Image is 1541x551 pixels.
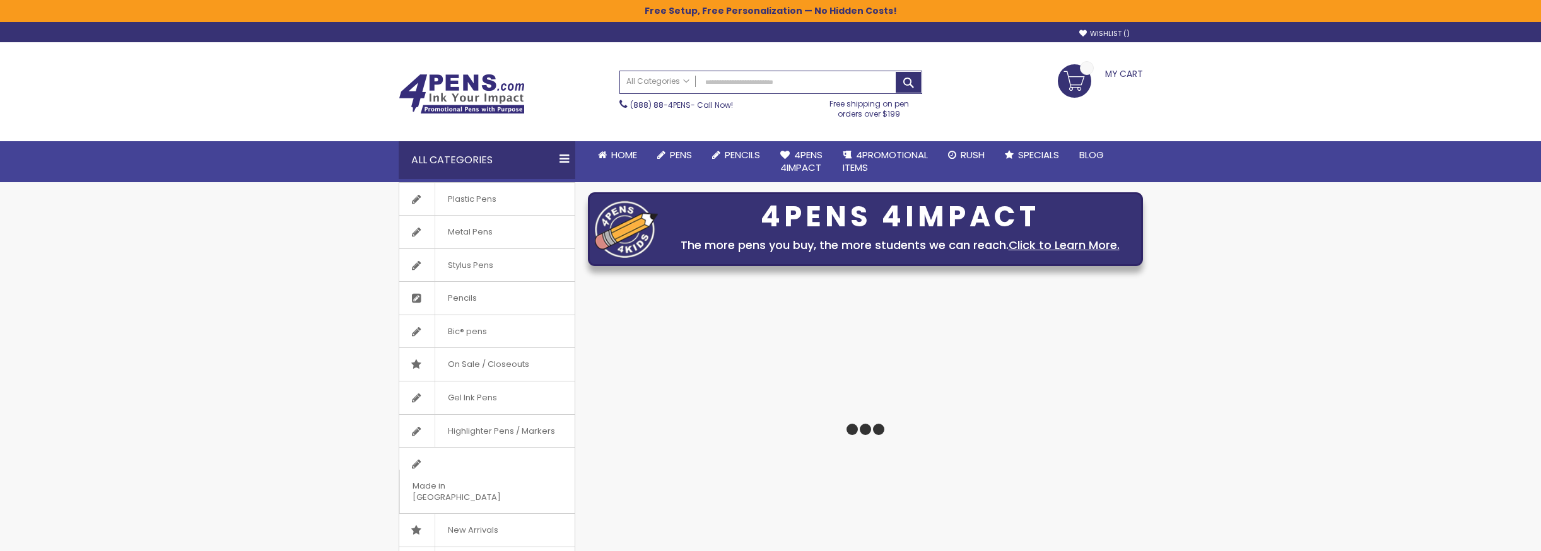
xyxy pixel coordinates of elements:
a: (888) 88-4PENS [630,100,691,110]
a: Made in [GEOGRAPHIC_DATA] [399,448,575,513]
span: Pens [670,148,692,161]
span: On Sale / Closeouts [435,348,542,381]
span: Blog [1079,148,1104,161]
a: Rush [938,141,995,169]
a: Metal Pens [399,216,575,248]
span: Specials [1018,148,1059,161]
span: Gel Ink Pens [435,381,510,414]
a: Pencils [399,282,575,315]
img: 4Pens Custom Pens and Promotional Products [399,74,525,114]
span: Pencils [725,148,760,161]
a: Blog [1069,141,1114,169]
a: All Categories [620,71,696,92]
div: All Categories [399,141,575,179]
span: All Categories [626,76,689,86]
div: Free shipping on pen orders over $199 [816,94,922,119]
div: The more pens you buy, the more students we can reach. [664,236,1136,254]
a: Pens [647,141,702,169]
span: Pencils [435,282,489,315]
a: New Arrivals [399,514,575,547]
span: Metal Pens [435,216,505,248]
img: four_pen_logo.png [595,200,658,258]
span: Plastic Pens [435,183,509,216]
span: - Call Now! [630,100,733,110]
a: Gel Ink Pens [399,381,575,414]
span: Made in [GEOGRAPHIC_DATA] [399,470,543,513]
span: New Arrivals [435,514,511,547]
a: 4Pens4impact [770,141,833,182]
span: Bic® pens [435,315,500,348]
a: 4PROMOTIONALITEMS [833,141,938,182]
span: Home [611,148,637,161]
a: Specials [995,141,1069,169]
a: Wishlist [1079,29,1130,38]
div: 4PENS 4IMPACT [664,204,1136,230]
a: On Sale / Closeouts [399,348,575,381]
a: Home [588,141,647,169]
a: Click to Learn More. [1009,237,1120,253]
span: Highlighter Pens / Markers [435,415,568,448]
a: Plastic Pens [399,183,575,216]
span: Stylus Pens [435,249,506,282]
span: 4Pens 4impact [780,148,823,174]
a: Stylus Pens [399,249,575,282]
a: Highlighter Pens / Markers [399,415,575,448]
span: Rush [961,148,985,161]
a: Bic® pens [399,315,575,348]
span: 4PROMOTIONAL ITEMS [843,148,928,174]
a: Pencils [702,141,770,169]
